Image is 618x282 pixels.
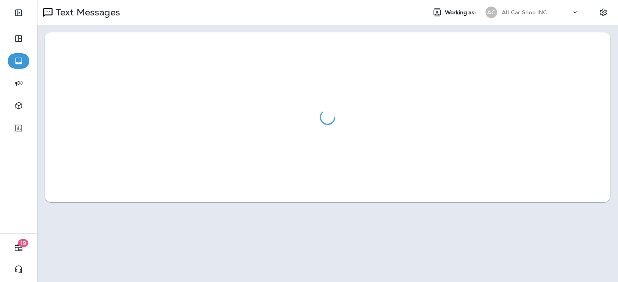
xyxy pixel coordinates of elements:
span: Working as: [445,9,478,16]
span: 19 [18,239,29,247]
p: All Car Shop INC [502,9,547,15]
div: AC [486,7,497,18]
button: 19 [8,240,29,255]
button: Expand Sidebar [8,5,29,20]
button: Settings [596,5,610,19]
p: Text Messages [53,7,120,18]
